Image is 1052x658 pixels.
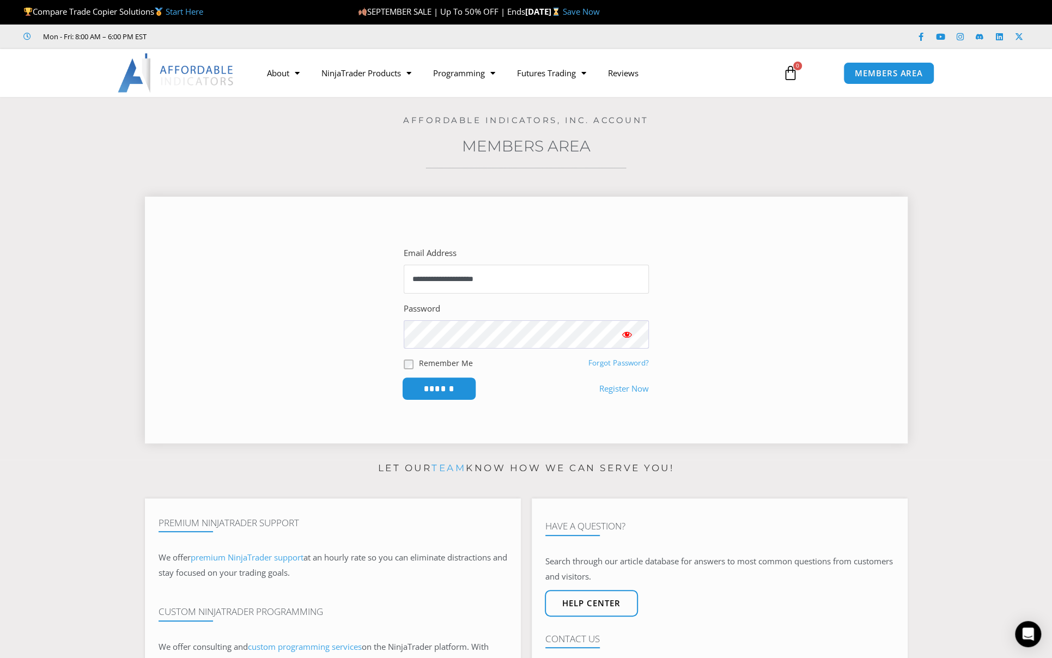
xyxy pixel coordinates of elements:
p: Let our know how we can serve you! [145,460,908,477]
button: Show password [605,320,649,349]
a: Futures Trading [506,60,597,86]
h4: Contact Us [545,633,894,644]
p: Search through our article database for answers to most common questions from customers and visit... [545,554,894,584]
a: Members Area [462,137,591,155]
span: Compare Trade Copier Solutions [23,6,203,17]
div: Open Intercom Messenger [1015,621,1041,647]
span: SEPTEMBER SALE | Up To 50% OFF | Ends [358,6,525,17]
a: Help center [545,590,638,617]
img: 🍂 [358,8,367,16]
span: Mon - Fri: 8:00 AM – 6:00 PM EST [40,30,147,43]
label: Password [404,301,440,316]
a: Reviews [597,60,649,86]
img: LogoAI | Affordable Indicators – NinjaTrader [118,53,235,93]
a: Programming [422,60,506,86]
a: team [431,462,466,473]
strong: [DATE] [525,6,563,17]
h4: Have A Question? [545,521,894,532]
a: Register Now [599,381,649,397]
h4: Premium NinjaTrader Support [159,517,507,528]
span: 0 [793,62,802,70]
span: We offer consulting and [159,641,362,652]
a: NinjaTrader Products [311,60,422,86]
img: 🥇 [155,8,163,16]
label: Remember Me [419,357,473,369]
a: About [256,60,311,86]
span: at an hourly rate so you can eliminate distractions and stay focused on your trading goals. [159,552,507,578]
a: Start Here [166,6,203,17]
a: MEMBERS AREA [843,62,934,84]
a: Save Now [563,6,600,17]
nav: Menu [256,60,770,86]
a: Affordable Indicators, Inc. Account [403,115,649,125]
span: MEMBERS AREA [855,69,923,77]
span: We offer [159,552,191,563]
label: Email Address [404,246,457,261]
iframe: Customer reviews powered by Trustpilot [162,31,325,42]
a: Forgot Password? [588,358,649,368]
img: ⌛ [552,8,560,16]
a: premium NinjaTrader support [191,552,303,563]
a: custom programming services [248,641,362,652]
img: 🏆 [24,8,32,16]
span: Help center [562,599,621,607]
a: 0 [767,57,814,89]
h4: Custom NinjaTrader Programming [159,606,507,617]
